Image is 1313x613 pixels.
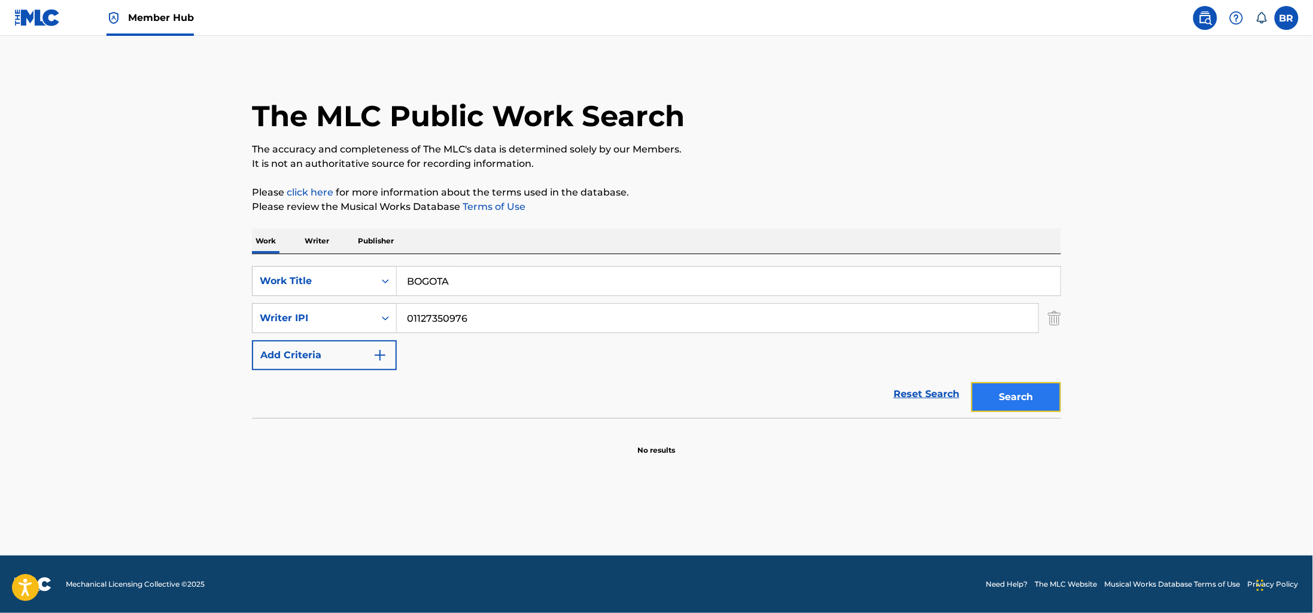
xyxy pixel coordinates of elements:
[260,311,367,325] div: Writer IPI
[888,381,965,407] a: Reset Search
[301,228,333,254] p: Writer
[252,340,397,370] button: Add Criteria
[14,9,60,26] img: MLC Logo
[1035,579,1098,590] a: The MLC Website
[1105,579,1241,590] a: Musical Works Database Terms of Use
[1224,6,1248,30] div: Help
[971,382,1061,412] button: Search
[287,187,333,198] a: click here
[1248,579,1299,590] a: Privacy Policy
[638,431,676,456] p: No results
[373,348,387,362] img: 9d2ae6d4665cec9f34b9.svg
[252,228,279,254] p: Work
[128,11,194,25] span: Member Hub
[252,142,1061,157] p: The accuracy and completeness of The MLC's data is determined solely by our Members.
[252,185,1061,200] p: Please for more information about the terms used in the database.
[66,579,205,590] span: Mechanical Licensing Collective © 2025
[252,98,685,134] h1: The MLC Public Work Search
[1256,12,1268,24] div: Notifications
[1275,6,1299,30] div: User Menu
[260,274,367,288] div: Work Title
[252,200,1061,214] p: Please review the Musical Works Database
[1198,11,1212,25] img: search
[1257,568,1264,603] div: Drag
[1193,6,1217,30] a: Public Search
[252,266,1061,418] form: Search Form
[1048,303,1061,333] img: Delete Criterion
[1229,11,1244,25] img: help
[1253,556,1313,613] iframe: Chat Widget
[460,201,525,212] a: Terms of Use
[252,157,1061,171] p: It is not an authoritative source for recording information.
[986,579,1028,590] a: Need Help?
[107,11,121,25] img: Top Rightsholder
[14,577,51,591] img: logo
[354,228,397,254] p: Publisher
